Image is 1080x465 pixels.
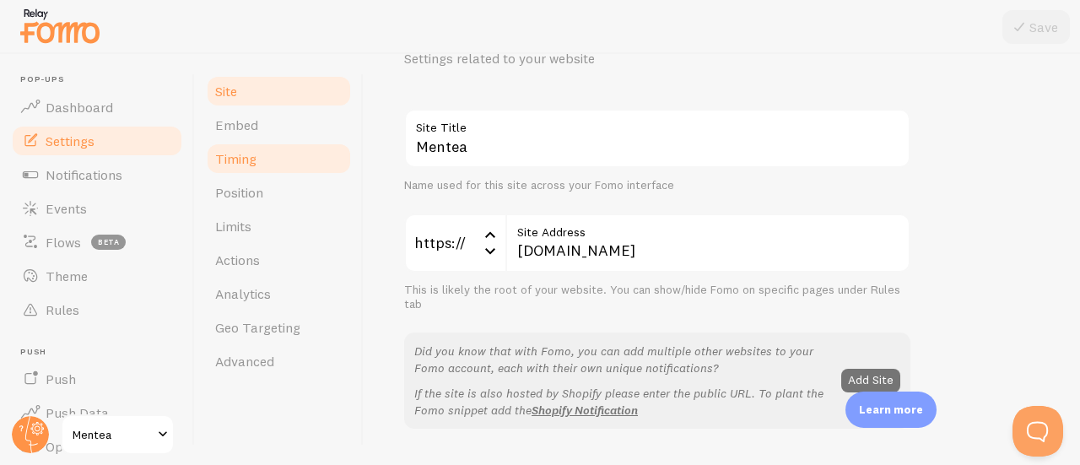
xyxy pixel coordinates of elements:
[205,74,353,108] a: Site
[46,99,113,116] span: Dashboard
[46,404,109,421] span: Push Data
[215,116,258,133] span: Embed
[532,403,638,418] a: Shopify Notification
[404,109,910,138] label: Site Title
[215,218,251,235] span: Limits
[61,414,175,455] a: Mentea
[215,150,256,167] span: Timing
[46,301,79,318] span: Rules
[46,268,88,284] span: Theme
[10,396,184,430] a: Push Data
[404,283,910,312] div: This is likely the root of your website. You can show/hide Fomo on specific pages under Rules tab
[215,184,263,201] span: Position
[841,369,900,392] button: Add Site
[505,214,910,273] input: myhonestcompany.com
[215,285,271,302] span: Analytics
[414,385,831,419] p: If the site is also hosted by Shopify please enter the public URL. To plant the Fomo snippet add the
[505,214,910,242] label: Site Address
[205,209,353,243] a: Limits
[20,74,184,85] span: Pop-ups
[404,178,910,193] div: Name used for this site across your Fomo interface
[404,49,809,68] p: Settings related to your website
[46,370,76,387] span: Push
[46,200,87,217] span: Events
[215,353,274,370] span: Advanced
[205,344,353,378] a: Advanced
[205,176,353,209] a: Position
[1012,406,1063,457] iframe: Help Scout Beacon - Open
[10,259,184,293] a: Theme
[215,83,237,100] span: Site
[215,251,260,268] span: Actions
[10,225,184,259] a: Flows beta
[46,166,122,183] span: Notifications
[859,402,923,418] p: Learn more
[205,108,353,142] a: Embed
[414,343,831,376] p: Did you know that with Fomo, you can add multiple other websites to your Fomo account, each with ...
[10,158,184,192] a: Notifications
[18,4,102,47] img: fomo-relay-logo-orange.svg
[205,277,353,311] a: Analytics
[205,311,353,344] a: Geo Targeting
[91,235,126,250] span: beta
[404,214,505,273] div: https://
[10,362,184,396] a: Push
[10,192,184,225] a: Events
[10,124,184,158] a: Settings
[845,392,937,428] div: Learn more
[46,132,94,149] span: Settings
[205,142,353,176] a: Timing
[46,234,81,251] span: Flows
[20,347,184,358] span: Push
[215,319,300,336] span: Geo Targeting
[10,293,184,327] a: Rules
[205,243,353,277] a: Actions
[10,90,184,124] a: Dashboard
[73,424,153,445] span: Mentea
